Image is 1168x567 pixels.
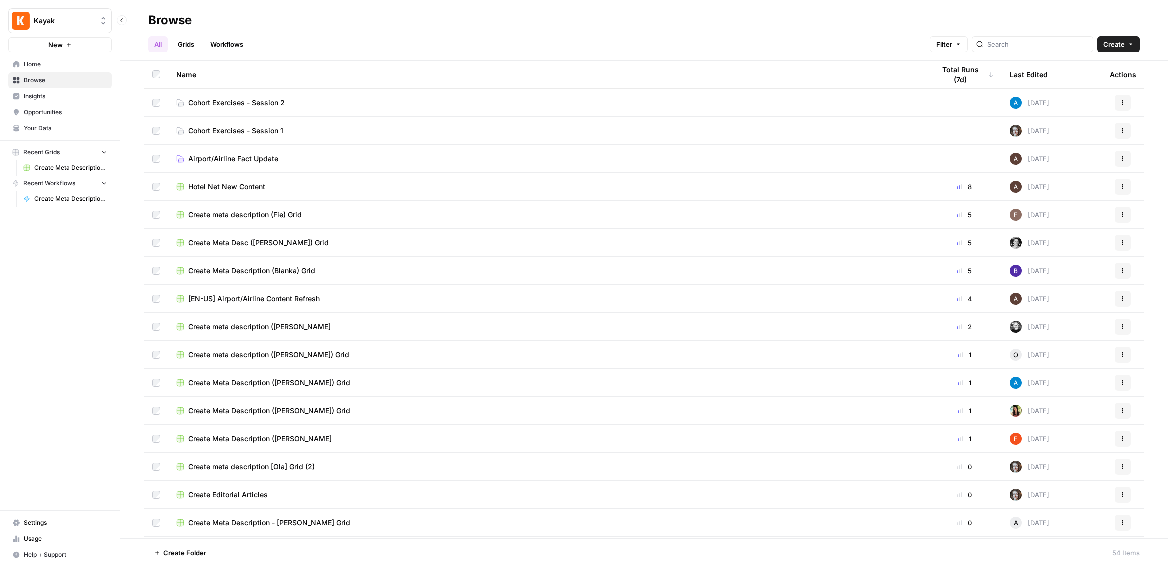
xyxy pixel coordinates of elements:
span: [EN-US] Airport/Airline Content Refresh [188,294,320,304]
div: [DATE] [1010,461,1049,473]
img: o3cqybgnmipr355j8nz4zpq1mc6x [1010,377,1022,389]
img: 4vx69xode0b6rvenq8fzgxnr47hp [1010,237,1022,249]
span: Cohort Exercises - Session 1 [188,126,283,136]
div: 1 [935,378,994,388]
button: Recent Grids [8,145,112,160]
span: Create Editorial Articles [188,490,268,500]
a: Create meta description [Ola] Grid (2) [176,462,919,472]
a: [EN-US] Airport/Airline Content Refresh [176,294,919,304]
a: All [148,36,168,52]
img: rz7p8tmnmqi1pt4pno23fskyt2v8 [1010,489,1022,501]
span: Usage [24,534,107,543]
img: wtbmvrjo3qvncyiyitl6zoukl9gz [1010,293,1022,305]
a: Create Editorial Articles [176,490,919,500]
img: e4v89f89x2fg3vu1gtqy01mqi6az [1010,405,1022,417]
a: Cohort Exercises - Session 2 [176,98,919,108]
span: Create meta description [Ola] Grid (2) [188,462,315,472]
div: 0 [935,462,994,472]
div: 5 [935,210,994,220]
div: [DATE] [1010,377,1049,389]
div: Last Edited [1010,61,1048,88]
div: [DATE] [1010,293,1049,305]
span: Help + Support [24,550,107,559]
button: Workspace: Kayak [8,8,112,33]
img: rz7p8tmnmqi1pt4pno23fskyt2v8 [1010,125,1022,137]
div: 0 [935,518,994,528]
div: [DATE] [1010,433,1049,445]
div: [DATE] [1010,125,1049,137]
span: Create Meta Description ([PERSON_NAME] [188,434,332,444]
span: Cohort Exercises - Session 2 [188,98,285,108]
a: Create Meta Description ([PERSON_NAME]) [19,191,112,207]
div: [DATE] [1010,237,1049,249]
span: Recent Workflows [23,179,75,188]
a: Cohort Exercises - Session 1 [176,126,919,136]
div: Browse [148,12,192,28]
a: Settings [8,515,112,531]
button: Create Folder [148,545,212,561]
a: Browse [8,72,112,88]
div: 5 [935,238,994,248]
img: a2eqamhmdthocwmr1l2lqiqck0lu [1010,321,1022,333]
button: Filter [930,36,968,52]
button: Create [1097,36,1140,52]
button: New [8,37,112,52]
div: 2 [935,322,994,332]
a: Airport/Airline Fact Update [176,154,919,164]
a: Create meta description ([PERSON_NAME]) Grid [176,350,919,360]
div: [DATE] [1010,265,1049,277]
img: wtbmvrjo3qvncyiyitl6zoukl9gz [1010,181,1022,193]
a: Workflows [204,36,249,52]
a: Insights [8,88,112,104]
span: Insights [24,92,107,101]
img: Kayak Logo [12,12,30,30]
span: O [1013,350,1018,360]
div: 1 [935,434,994,444]
div: [DATE] [1010,349,1049,361]
div: [DATE] [1010,405,1049,417]
div: 4 [935,294,994,304]
span: Create Meta Description ([PERSON_NAME]) [34,194,107,203]
div: 0 [935,490,994,500]
div: Actions [1110,61,1136,88]
a: Create Meta Desc ([PERSON_NAME]) Grid [176,238,919,248]
div: 1 [935,350,994,360]
span: Your Data [24,124,107,133]
button: Help + Support [8,547,112,563]
span: Create [1103,39,1125,49]
a: Create meta description ([PERSON_NAME] [176,322,919,332]
a: Create Meta Description (Blanka) Grid [176,266,919,276]
div: Total Runs (7d) [935,61,994,88]
span: Create Meta Desc ([PERSON_NAME]) Grid [188,238,329,248]
a: Create Meta Description ([PERSON_NAME] [176,434,919,444]
a: Create Meta Description ([PERSON_NAME]) Grid [176,406,919,416]
div: [DATE] [1010,209,1049,221]
div: [DATE] [1010,97,1049,109]
span: Create meta description ([PERSON_NAME] [188,322,331,332]
a: Create Meta Description ([PERSON_NAME] [19,160,112,176]
span: Kayak [34,16,94,26]
span: Recent Grids [23,148,60,157]
a: Your Data [8,120,112,136]
span: Browse [24,76,107,85]
span: Opportunities [24,108,107,117]
span: Create Meta Description ([PERSON_NAME] [34,163,107,172]
img: o3cqybgnmipr355j8nz4zpq1mc6x [1010,97,1022,109]
a: Opportunities [8,104,112,120]
div: [DATE] [1010,517,1049,529]
span: Create Folder [163,548,206,558]
span: Home [24,60,107,69]
span: A [1014,518,1018,528]
div: [DATE] [1010,489,1049,501]
img: 5e7wduwzxuy6rs9japgirzdrp9i4 [1010,433,1022,445]
img: wtbmvrjo3qvncyiyitl6zoukl9gz [1010,153,1022,165]
a: Hotel Net New Content [176,182,919,192]
span: Create meta description (Fie) Grid [188,210,302,220]
span: Create Meta Description ([PERSON_NAME]) Grid [188,406,350,416]
div: [DATE] [1010,153,1049,165]
span: Hotel Net New Content [188,182,265,192]
a: Grids [172,36,200,52]
img: jvddonxhcv6d8mdj523g41zi7sv7 [1010,265,1022,277]
span: New [48,40,63,50]
div: [DATE] [1010,181,1049,193]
